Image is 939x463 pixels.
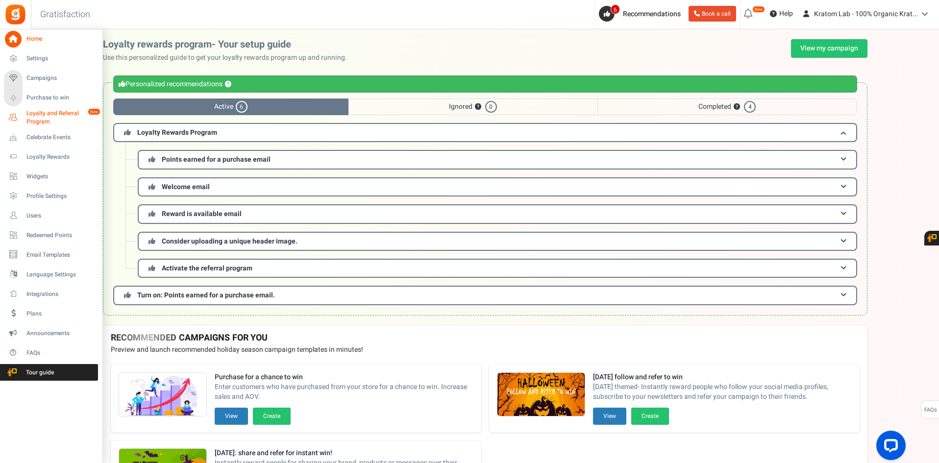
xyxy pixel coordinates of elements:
[26,251,95,259] span: Email Templates
[26,172,95,181] span: Widgets
[215,372,473,382] strong: Purchase for a chance to win
[103,53,355,63] p: Use this personalized guide to get your loyalty rewards program up and running.
[593,372,852,382] strong: [DATE] follow and refer to win
[4,148,98,165] a: Loyalty Rewards
[88,108,100,115] em: New
[26,212,95,220] span: Users
[4,90,98,106] a: Purchase to win
[26,109,98,126] span: Loyalty and Referral Program
[4,266,98,283] a: Language Settings
[29,5,101,24] h3: Gratisfaction
[777,9,793,19] span: Help
[26,94,95,102] span: Purchase to win
[26,35,95,43] span: Home
[26,310,95,318] span: Plans
[4,325,98,341] a: Announcements
[814,9,918,19] span: Kratom Lab - 100% Organic Krat...
[485,101,497,113] span: 0
[162,236,297,246] span: Consider uploading a unique header image.
[113,75,857,93] div: Personalized recommendations
[26,54,95,63] span: Settings
[4,109,98,126] a: Loyalty and Referral Program New
[497,373,585,417] img: Recommended Campaigns
[611,4,620,14] span: 6
[4,344,98,361] a: FAQs
[4,207,98,224] a: Users
[4,31,98,48] a: Home
[26,270,95,279] span: Language Settings
[4,129,98,146] a: Celebrate Events
[162,263,252,273] span: Activate the referral program
[593,382,852,402] span: [DATE] themed- Instantly reward people who follow your social media profiles, subscribe to your n...
[4,70,98,87] a: Campaigns
[26,231,95,240] span: Redeemed Points
[4,188,98,204] a: Profile Settings
[119,373,206,417] img: Recommended Campaigns
[4,3,26,25] img: Gratisfaction
[623,9,681,19] span: Recommendations
[236,101,247,113] span: 6
[215,448,473,458] strong: [DATE]: share and refer for instant win!
[4,305,98,322] a: Plans
[593,408,626,425] button: View
[137,127,217,138] span: Loyalty Rewards Program
[4,227,98,244] a: Redeemed Points
[225,81,231,88] button: ?
[4,168,98,185] a: Widgets
[631,408,669,425] button: Create
[162,209,242,219] span: Reward is available email
[113,98,348,115] span: Active
[137,290,275,300] span: Turn on: Points earned for a purchase email.
[744,101,756,113] span: 4
[348,98,597,115] span: Ignored
[4,368,73,377] span: Tour guide
[26,153,95,161] span: Loyalty Rewards
[689,6,736,22] a: Book a call
[752,6,765,13] em: New
[766,6,797,22] a: Help
[253,408,291,425] button: Create
[215,382,473,402] span: Enter customers who have purchased from your store for a chance to win. Increase sales and AOV.
[734,104,740,110] button: ?
[26,74,95,82] span: Campaigns
[26,133,95,142] span: Celebrate Events
[4,50,98,67] a: Settings
[26,329,95,338] span: Announcements
[26,349,95,357] span: FAQs
[26,290,95,298] span: Integrations
[162,182,210,192] span: Welcome email
[111,333,860,343] h4: RECOMMENDED CAMPAIGNS FOR YOU
[103,39,355,50] h2: Loyalty rewards program- Your setup guide
[599,6,685,22] a: 6 Recommendations
[924,401,937,419] span: FAQs
[4,246,98,263] a: Email Templates
[791,39,867,58] a: View my campaign
[26,192,95,200] span: Profile Settings
[162,154,271,165] span: Points earned for a purchase email
[475,104,481,110] button: ?
[111,345,860,355] p: Preview and launch recommended holiday season campaign templates in minutes!
[4,286,98,302] a: Integrations
[597,98,857,115] span: Completed
[215,408,248,425] button: View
